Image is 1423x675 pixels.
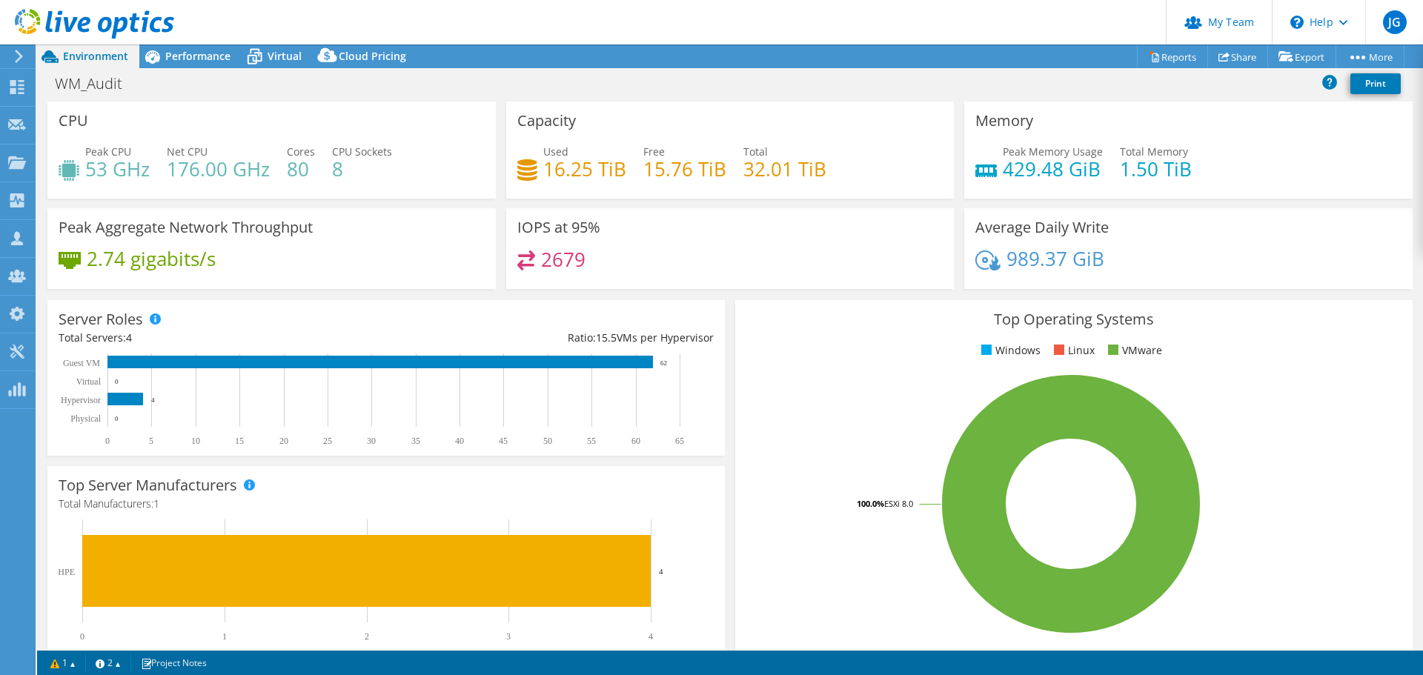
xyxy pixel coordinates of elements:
[115,415,119,422] text: 0
[1003,144,1103,159] span: Peak Memory Usage
[386,330,714,346] div: Ratio: VMs per Hypervisor
[279,436,288,446] text: 20
[1120,161,1192,177] h4: 1.50 TiB
[332,161,392,177] h4: 8
[268,49,302,63] span: Virtual
[631,436,640,446] text: 60
[1290,16,1304,29] svg: \n
[975,113,1033,129] h3: Memory
[1267,45,1336,68] a: Export
[115,378,119,385] text: 0
[978,342,1041,359] li: Windows
[884,498,913,509] tspan: ESXi 8.0
[87,250,216,267] h4: 2.74 gigabits/s
[153,496,159,511] span: 1
[411,436,420,446] text: 35
[80,631,84,642] text: 0
[675,436,684,446] text: 65
[543,161,626,177] h4: 16.25 TiB
[59,219,313,236] h3: Peak Aggregate Network Throughput
[365,631,369,642] text: 2
[643,161,726,177] h4: 15.76 TiB
[541,251,586,267] h4: 2679
[975,219,1109,236] h3: Average Daily Write
[63,358,100,368] text: Guest VM
[596,330,617,345] span: 15.5
[222,631,227,642] text: 1
[499,436,508,446] text: 45
[59,496,714,512] h4: Total Manufacturers:
[367,436,376,446] text: 30
[517,113,576,129] h3: Capacity
[1137,45,1208,68] a: Reports
[1003,161,1103,177] h4: 429.48 GiB
[1336,45,1404,68] a: More
[506,631,511,642] text: 3
[105,436,110,446] text: 0
[149,436,153,446] text: 5
[165,49,230,63] span: Performance
[339,49,406,63] span: Cloud Pricing
[70,413,101,424] text: Physical
[649,631,653,642] text: 4
[85,161,150,177] h4: 53 GHz
[130,654,217,672] a: Project Notes
[235,436,244,446] text: 15
[1207,45,1268,68] a: Share
[743,161,826,177] h4: 32.01 TiB
[746,311,1402,327] h3: Top Operating Systems
[332,144,392,159] span: CPU Sockets
[743,144,768,159] span: Total
[151,396,155,404] text: 4
[517,219,600,236] h3: IOPS at 95%
[1120,144,1188,159] span: Total Memory
[85,654,131,672] a: 2
[167,161,270,177] h4: 176.00 GHz
[1050,342,1095,359] li: Linux
[1350,73,1401,94] a: Print
[287,144,315,159] span: Cores
[1104,342,1162,359] li: VMware
[323,436,332,446] text: 25
[659,567,663,576] text: 4
[1383,10,1407,34] span: JG
[287,161,315,177] h4: 80
[48,76,145,92] h1: WM_Audit
[857,498,884,509] tspan: 100.0%
[63,49,128,63] span: Environment
[167,144,208,159] span: Net CPU
[59,113,88,129] h3: CPU
[59,311,143,327] h3: Server Roles
[1006,250,1104,267] h4: 989.37 GiB
[59,477,237,493] h3: Top Server Manufacturers
[40,654,86,672] a: 1
[543,144,568,159] span: Used
[85,144,131,159] span: Peak CPU
[59,330,386,346] div: Total Servers:
[543,436,552,446] text: 50
[587,436,596,446] text: 55
[126,330,132,345] span: 4
[455,436,464,446] text: 40
[76,376,102,387] text: Virtual
[191,436,200,446] text: 10
[660,359,667,367] text: 62
[643,144,665,159] span: Free
[61,395,101,405] text: Hypervisor
[58,567,75,577] text: HPE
